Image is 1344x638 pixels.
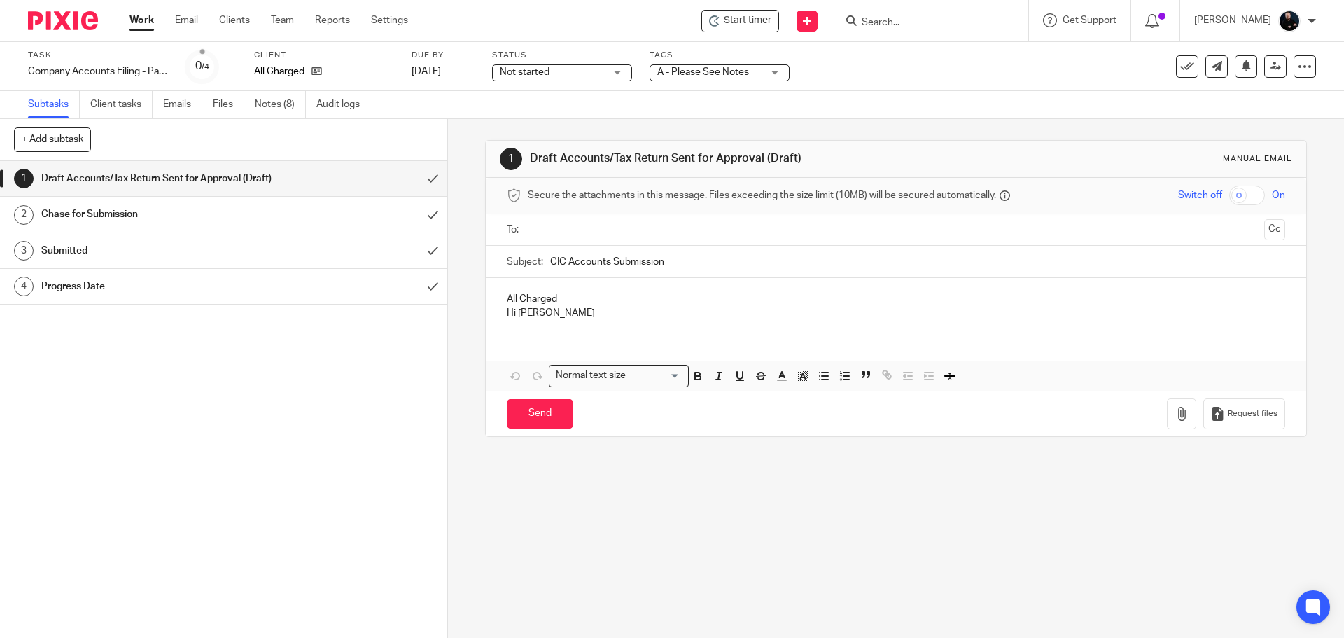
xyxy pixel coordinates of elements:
[1264,219,1285,240] button: Cc
[500,67,549,77] span: Not started
[41,240,283,261] h1: Submitted
[28,50,168,61] label: Task
[507,306,1284,320] p: Hi [PERSON_NAME]
[630,368,680,383] input: Search for option
[507,255,543,269] label: Subject:
[530,151,926,166] h1: Draft Accounts/Tax Return Sent for Approval (Draft)
[507,223,522,237] label: To:
[650,50,790,61] label: Tags
[316,91,370,118] a: Audit logs
[657,67,749,77] span: A - Please See Notes
[195,58,209,74] div: 0
[552,368,629,383] span: Normal text size
[255,91,306,118] a: Notes (8)
[163,91,202,118] a: Emails
[41,168,283,189] h1: Draft Accounts/Tax Return Sent for Approval (Draft)
[14,241,34,261] div: 3
[202,63,209,71] small: /4
[41,204,283,225] h1: Chase for Submission
[507,399,573,429] input: Send
[549,365,689,387] div: Search for option
[500,148,522,170] div: 1
[724,13,771,28] span: Start timer
[1223,153,1292,165] div: Manual email
[701,10,779,32] div: All Charged - Company Accounts Filing - Partnership
[14,169,34,188] div: 1
[219,13,250,27] a: Clients
[271,13,294,27] a: Team
[528,188,996,202] span: Secure the attachments in this message. Files exceeding the size limit (10MB) will be secured aut...
[1278,10,1301,32] img: Headshots%20accounting4everything_Poppy%20Jakes%20Photography-2203.jpg
[14,127,91,151] button: + Add subtask
[254,64,304,78] p: All Charged
[14,277,34,296] div: 4
[28,11,98,30] img: Pixie
[213,91,244,118] a: Files
[1272,188,1285,202] span: On
[1063,15,1116,25] span: Get Support
[1203,398,1284,430] button: Request files
[1194,13,1271,27] p: [PERSON_NAME]
[371,13,408,27] a: Settings
[507,292,1284,306] p: All Charged
[254,50,394,61] label: Client
[28,64,168,78] div: Company Accounts Filing - Partnership
[129,13,154,27] a: Work
[14,205,34,225] div: 2
[492,50,632,61] label: Status
[1178,188,1222,202] span: Switch off
[28,91,80,118] a: Subtasks
[90,91,153,118] a: Client tasks
[412,50,475,61] label: Due by
[412,67,441,76] span: [DATE]
[1228,408,1277,419] span: Request files
[860,17,986,29] input: Search
[41,276,283,297] h1: Progress Date
[315,13,350,27] a: Reports
[175,13,198,27] a: Email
